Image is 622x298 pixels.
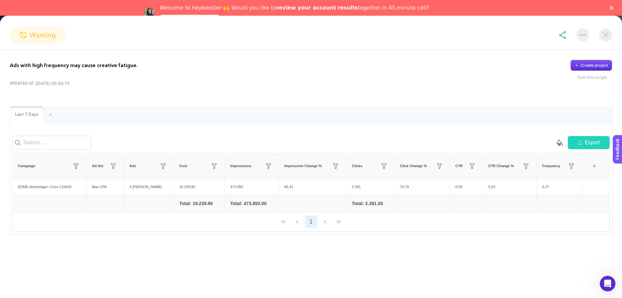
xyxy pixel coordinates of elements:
[352,163,362,169] span: Clicks
[225,179,279,195] div: 473.893
[559,31,566,39] img: share
[542,163,560,169] span: Frequency
[588,159,600,173] div: +
[276,5,336,11] b: review your account
[600,276,615,291] iframe: Intercom live chat
[30,30,56,40] span: warning
[352,200,389,207] div: Total: 2.391.00
[230,163,251,169] span: Impressions
[174,179,225,195] div: 19.239,90
[483,179,536,195] div: 5,03
[279,179,346,195] div: 66,41
[230,200,273,207] div: Total: 473.893.00
[537,179,582,195] div: 6,27
[400,163,427,169] span: Click Change %
[338,5,358,11] b: results
[144,8,154,18] img: Profile image for Neslihan
[124,179,173,195] div: 4 [PERSON_NAME]
[129,163,136,169] span: Ads
[4,2,25,7] span: Feedback
[10,81,34,86] span: UPDATED AT
[455,163,463,169] span: CTR
[578,75,612,80] div: from this insight
[305,216,317,228] button: 1
[581,63,608,68] div: Create project
[160,5,429,11] div: Welcome to heybooster 🙌 Would you like to together in 45-minute call?
[179,163,187,169] span: Cost
[488,163,514,169] span: CTR Change %
[599,28,612,42] img: close-dialog
[10,61,138,69] p: Ads with high frequency may cause creative fatigue.
[450,179,483,195] div: 0,50
[18,163,35,169] span: Campaign
[580,34,586,36] img: More options
[12,136,91,149] input: Search...
[284,163,322,169] span: Impression Change %
[585,139,600,147] span: Export
[570,60,612,71] button: Create project
[587,159,593,173] div: 11 items selected
[179,200,220,207] div: Total: 19.239.90
[10,106,44,123] div: Last 7 Days
[92,163,104,169] span: Ad Set
[568,136,610,149] button: Export
[36,80,70,87] time: [DATE] 00:30:19
[44,106,57,123] div: +
[13,179,87,195] div: EDME-Advantage+-Conv-110425
[87,179,124,195] div: Max CPA
[346,179,394,195] div: 2.391
[610,6,616,10] div: Close
[395,179,450,195] div: 74,78
[160,15,220,23] a: Speak with an Expert
[20,32,26,38] img: warning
